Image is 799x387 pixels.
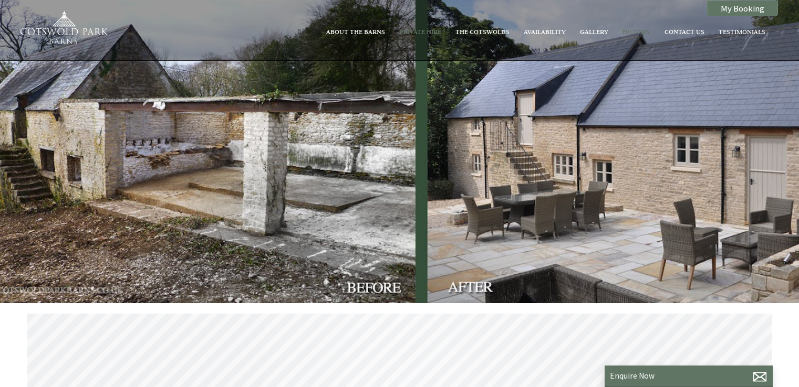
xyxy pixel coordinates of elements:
[707,1,778,16] a: My Booking
[622,27,650,36] a: History
[524,27,566,36] a: Availability
[326,27,385,36] a: About The Barns
[399,27,441,36] a: Private Hire
[665,27,704,36] a: Contact Us
[15,10,112,48] img: Cotswold Park Barns
[719,27,765,36] a: Testimonials
[610,371,767,381] p: Enquire Now
[455,27,510,36] a: The Cotswolds
[580,27,608,36] a: Gallery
